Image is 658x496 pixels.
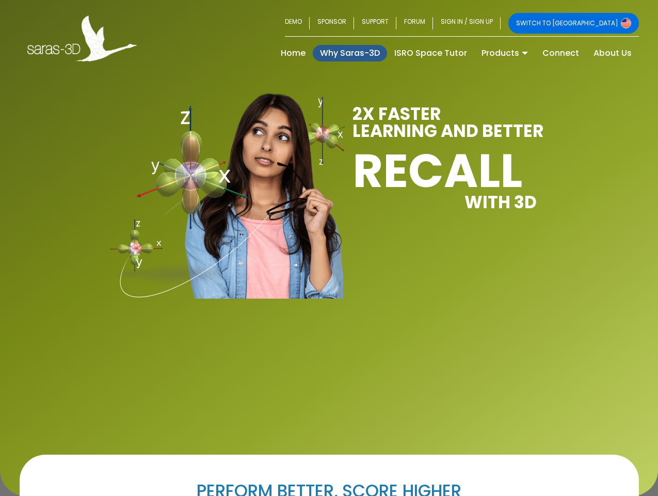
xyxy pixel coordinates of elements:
[109,105,312,300] img: Why Saras 3D
[621,18,631,28] img: Switch to USA
[508,13,639,34] a: SWITCH TO [GEOGRAPHIC_DATA]
[310,13,354,34] a: SPONSOR
[285,13,310,34] a: DEMO
[433,13,501,34] a: SIGN IN / SIGN UP
[352,150,595,192] h1: RECALL
[474,45,535,61] a: Products
[396,13,433,34] a: FORUM
[352,105,595,122] p: 2X FASTER
[352,122,595,139] p: LEARNING AND BETTER
[354,13,396,34] a: SUPPORT
[387,45,474,61] a: ISRO Space Tutor
[294,97,345,165] img: Why Saras 3D
[27,16,137,61] img: Saras 3D
[274,45,313,61] a: Home
[182,92,345,299] img: Why Saras 3D
[313,45,387,61] a: Why Saras-3D
[535,45,586,61] a: Connect
[586,45,639,61] a: About Us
